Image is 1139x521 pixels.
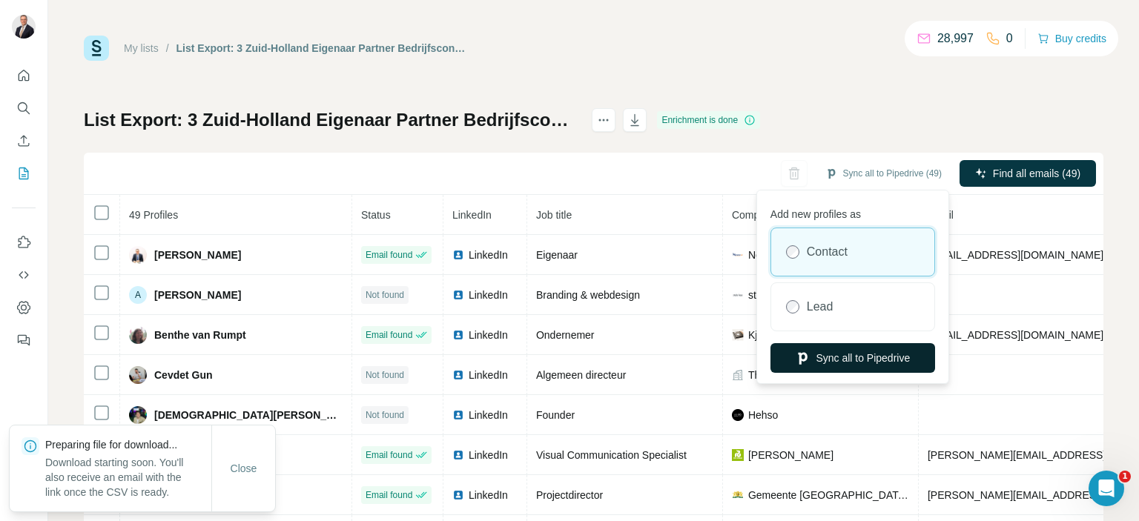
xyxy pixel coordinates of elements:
span: [EMAIL_ADDRESS][DOMAIN_NAME] [928,329,1103,341]
span: Eigenaar [536,249,578,261]
p: 0 [1006,30,1013,47]
img: company-logo [732,409,744,421]
span: Gemeente [GEOGRAPHIC_DATA][PERSON_NAME] [748,488,909,502]
span: Projectdirector [536,489,603,501]
span: Not found [366,368,404,382]
span: Status [361,209,391,221]
button: Close [220,455,268,482]
span: Founder [536,409,575,421]
span: Not found [366,288,404,302]
img: LinkedIn logo [452,249,464,261]
img: Avatar [129,246,147,264]
span: Cevdet Gun [154,368,213,382]
div: List Export: 3 Zuid-Holland Eigenaar Partner Bedrijfsconsulting en -services - [DATE] 09:51 [176,41,471,56]
p: Add new profiles as [770,201,935,222]
button: Search [12,95,36,122]
span: Visual Communication Specialist [536,449,687,461]
button: Use Surfe API [12,262,36,288]
img: company-logo [732,489,744,501]
img: Surfe Logo [84,36,109,61]
button: actions [592,108,615,132]
img: Avatar [129,406,147,424]
img: LinkedIn logo [452,369,464,381]
span: Email found [366,248,412,262]
span: LinkedIn [469,288,508,302]
li: / [166,41,169,56]
div: A [129,286,147,304]
iframe: Intercom live chat [1089,471,1124,506]
span: Find all emails (49) [993,166,1080,181]
span: LinkedIn [469,488,508,502]
img: LinkedIn logo [452,449,464,461]
button: Use Surfe on LinkedIn [12,229,36,256]
span: Email found [366,488,412,502]
label: Lead [807,298,833,316]
button: Feedback [12,327,36,354]
span: LinkedIn [469,408,508,422]
span: [DEMOGRAPHIC_DATA][PERSON_NAME] [154,408,343,422]
span: Branding & webdesign [536,289,640,301]
span: Kjoetcards [748,328,797,342]
img: Avatar [129,366,147,384]
span: Ondernemer [536,329,595,341]
span: Job title [536,209,572,221]
button: Sync all to Pipedrive [770,343,935,373]
img: Avatar [129,326,147,344]
span: LinkedIn [469,448,508,462]
span: LinkedIn [452,209,492,221]
span: Company [732,209,776,221]
h1: List Export: 3 Zuid-Holland Eigenaar Partner Bedrijfsconsulting en -services - [DATE] 09:51 [84,108,578,132]
span: Hehso [748,408,778,422]
a: My lists [124,42,159,54]
span: [PERSON_NAME] [154,288,241,302]
span: [PERSON_NAME] [154,248,241,262]
span: 1 [1119,471,1131,482]
span: Close [231,461,257,476]
span: Algemeen directeur [536,369,626,381]
span: 49 Profiles [129,209,178,221]
span: Not found [366,408,404,422]
p: 28,997 [937,30,974,47]
span: The Loyal Academy [748,368,839,382]
img: company-logo [732,449,744,461]
img: LinkedIn logo [452,409,464,421]
span: [EMAIL_ADDRESS][DOMAIN_NAME] [928,249,1103,261]
img: Avatar [12,15,36,39]
label: Contact [807,243,848,261]
img: company-logo [732,329,744,341]
img: LinkedIn logo [452,329,464,341]
span: Email found [366,328,412,342]
div: Enrichment is done [657,111,760,129]
span: [PERSON_NAME] [748,448,833,462]
span: Email found [366,448,412,462]
span: Benthe van Rumpt [154,328,246,342]
p: Download starting soon. You'll also receive an email with the link once the CSV is ready. [45,455,211,500]
button: Dashboard [12,294,36,321]
button: My lists [12,160,36,187]
button: Buy credits [1037,28,1106,49]
button: Quick start [12,62,36,89]
span: studio haus [748,288,802,302]
img: LinkedIn logo [452,489,464,501]
img: company-logo [732,249,744,261]
img: company-logo [732,289,744,301]
span: LinkedIn [469,328,508,342]
img: LinkedIn logo [452,289,464,301]
button: Find all emails (49) [960,160,1096,187]
span: Nedwerk Personeelsdienst [748,248,872,262]
button: Enrich CSV [12,127,36,154]
span: LinkedIn [469,368,508,382]
button: Sync all to Pipedrive (49) [815,162,952,185]
p: Preparing file for download... [45,437,211,452]
span: LinkedIn [469,248,508,262]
